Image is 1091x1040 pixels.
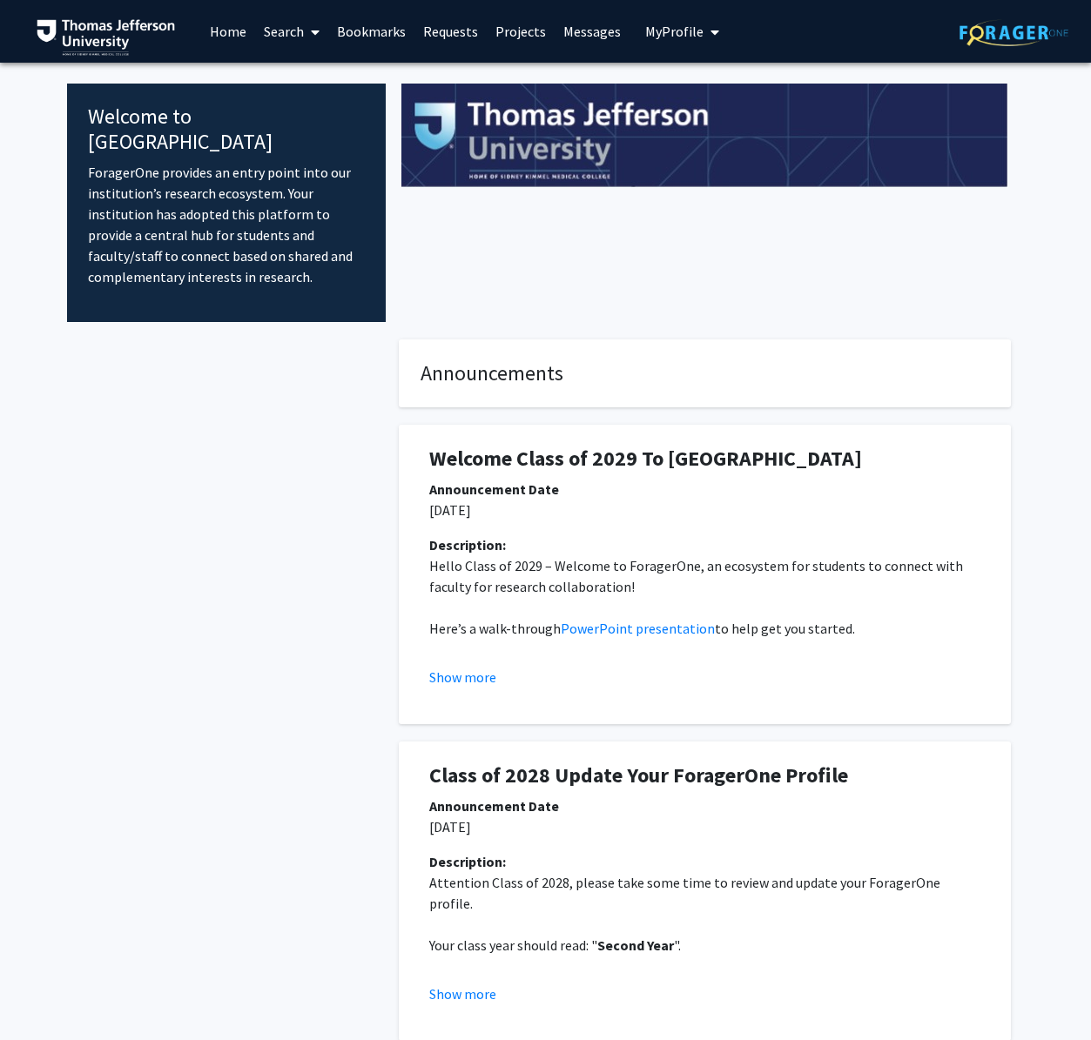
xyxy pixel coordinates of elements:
h1: Class of 2028 Update Your ForagerOne Profile [429,763,980,788]
p: [DATE] [429,816,980,837]
p: Attention Class of 2028, please take some time to review and update your ForagerOne profile. [429,872,980,914]
a: PowerPoint presentation [561,620,715,637]
a: Home [201,1,255,62]
div: Description: [429,534,980,555]
p: Hello Class of 2029 – Welcome to ForagerOne, an ecosystem for students to connect with faculty fo... [429,555,980,597]
a: Bookmarks [328,1,414,62]
div: Announcement Date [429,795,980,816]
span: My Profile [645,23,704,40]
button: Show more [429,667,496,688]
strong: Second Year [597,936,674,954]
p: Your class year should read: " ". [429,935,980,956]
div: Announcement Date [429,479,980,500]
p: ForagerOne provides an entry point into our institution’s research ecosystem. Your institution ha... [88,162,366,287]
img: Thomas Jefferson University Logo [37,19,176,56]
a: Messages [555,1,630,62]
button: Show more [429,983,496,1004]
h4: Welcome to [GEOGRAPHIC_DATA] [88,104,366,155]
iframe: Chat [13,962,74,1027]
p: [DATE] [429,500,980,520]
h4: Announcements [421,361,989,386]
h1: Welcome Class of 2029 To [GEOGRAPHIC_DATA] [429,446,980,472]
img: Cover Image [401,84,1008,188]
a: Projects [487,1,555,62]
a: Search [255,1,328,62]
a: Requests [414,1,487,62]
img: ForagerOne Logo [960,19,1068,46]
p: Here’s a walk-through to help get you started. [429,618,980,639]
div: Description: [429,851,980,872]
